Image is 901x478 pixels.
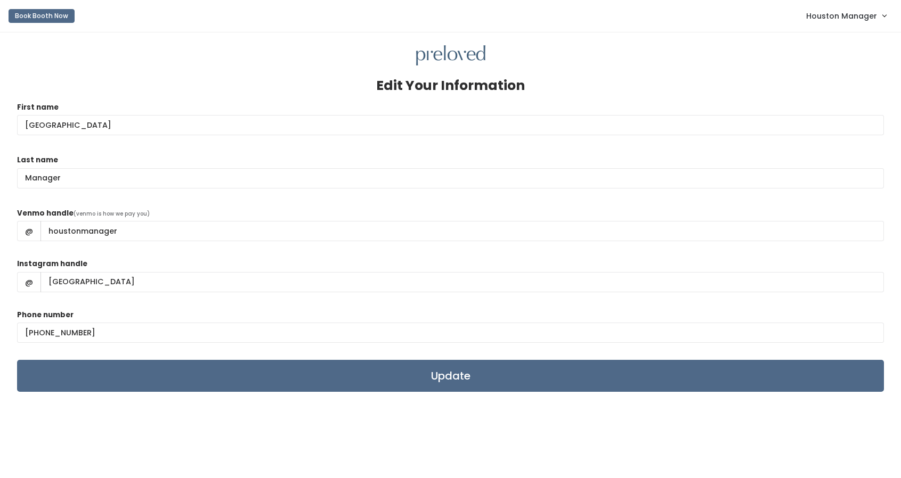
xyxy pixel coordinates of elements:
[17,259,87,269] label: Instagram handle
[376,78,525,93] h3: Edit Your Information
[40,221,884,241] input: handle
[17,360,884,392] input: Update
[17,221,41,241] span: @
[9,9,75,23] button: Book Booth Now
[17,272,41,292] span: @
[17,323,884,343] input: (___) ___-____
[17,102,59,113] label: First name
[9,4,75,28] a: Book Booth Now
[796,4,897,27] a: Houston Manager
[416,45,485,66] img: preloved logo
[40,272,884,292] input: handle
[17,155,58,166] label: Last name
[806,10,877,22] span: Houston Manager
[17,310,74,320] label: Phone number
[17,208,74,219] label: Venmo handle
[74,210,150,218] span: (venmo is how we pay you)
